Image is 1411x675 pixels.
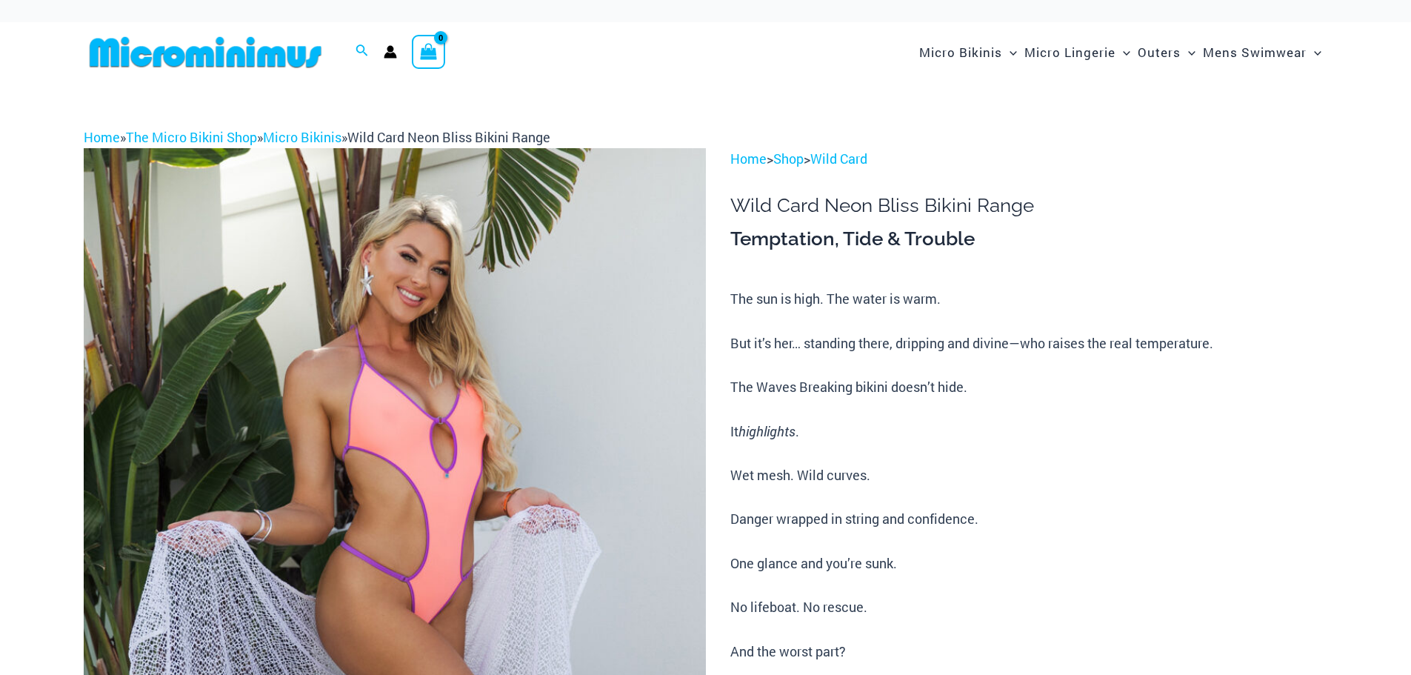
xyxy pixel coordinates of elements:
[915,30,1021,75] a: Micro BikinisMenu ToggleMenu Toggle
[1203,33,1307,71] span: Mens Swimwear
[84,36,327,69] img: MM SHOP LOGO FLAT
[730,227,1327,252] h3: Temptation, Tide & Trouble
[810,150,867,167] a: Wild Card
[1181,33,1195,71] span: Menu Toggle
[356,42,369,61] a: Search icon link
[384,45,397,59] a: Account icon link
[730,194,1327,217] h1: Wild Card Neon Bliss Bikini Range
[730,150,767,167] a: Home
[1024,33,1115,71] span: Micro Lingerie
[913,27,1328,77] nav: Site Navigation
[1307,33,1321,71] span: Menu Toggle
[126,128,257,146] a: The Micro Bikini Shop
[919,33,1002,71] span: Micro Bikinis
[730,148,1327,170] p: > >
[412,35,446,69] a: View Shopping Cart, empty
[84,128,550,146] span: » » »
[773,150,804,167] a: Shop
[1134,30,1199,75] a: OutersMenu ToggleMenu Toggle
[263,128,341,146] a: Micro Bikinis
[1021,30,1134,75] a: Micro LingerieMenu ToggleMenu Toggle
[1002,33,1017,71] span: Menu Toggle
[1199,30,1325,75] a: Mens SwimwearMenu ToggleMenu Toggle
[738,422,795,440] i: highlights
[84,128,120,146] a: Home
[1138,33,1181,71] span: Outers
[1115,33,1130,71] span: Menu Toggle
[347,128,550,146] span: Wild Card Neon Bliss Bikini Range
